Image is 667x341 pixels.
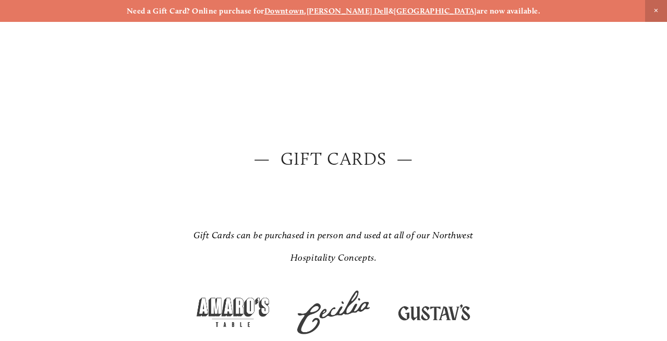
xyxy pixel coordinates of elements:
[389,6,394,16] strong: &
[477,6,540,16] strong: are now available.
[304,6,306,16] strong: ,
[394,6,477,16] a: [GEOGRAPHIC_DATA]
[307,6,389,16] a: [PERSON_NAME] Dell
[127,6,264,16] strong: Need a Gift Card? Online purchase for
[264,6,305,16] a: Downtown
[40,147,627,172] h2: — Gift Cards —
[193,229,476,262] em: Gift Cards can be purchased in person and used at all of our Northwest Hospitality Concepts.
